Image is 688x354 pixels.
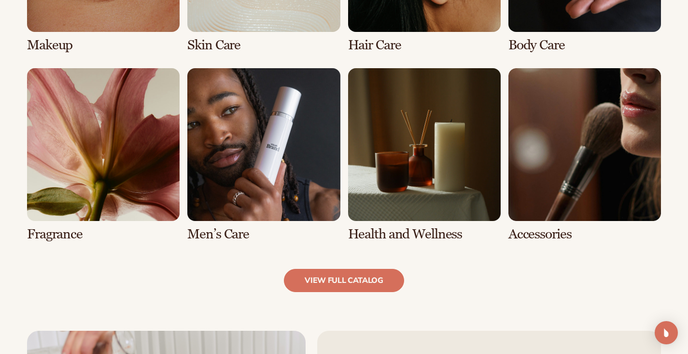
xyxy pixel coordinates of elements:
div: 6 / 8 [187,68,340,242]
h3: Makeup [27,38,180,53]
h3: Hair Care [348,38,501,53]
div: 8 / 8 [508,68,661,242]
h3: Body Care [508,38,661,53]
div: 5 / 8 [27,68,180,242]
h3: Skin Care [187,38,340,53]
div: 7 / 8 [348,68,501,242]
a: view full catalog [284,269,404,292]
div: Open Intercom Messenger [655,321,678,344]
